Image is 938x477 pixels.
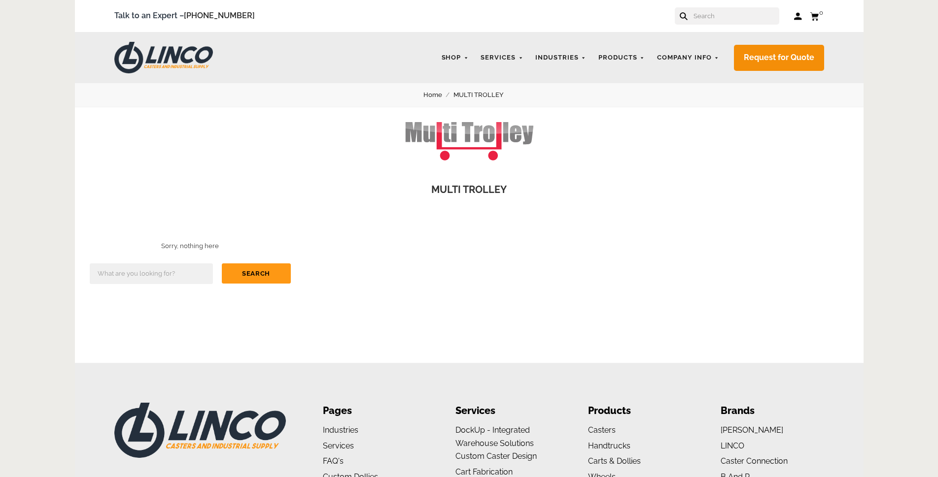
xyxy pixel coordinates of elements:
a: Services [476,48,528,67]
img: MULTI TROLLEY [390,107,548,160]
a: Custom Caster Design [455,451,537,461]
li: Brands [721,403,824,419]
a: Industries [530,48,591,67]
a: DockUp - Integrated Warehouse Solutions [455,425,534,448]
span: Talk to an Expert – [114,9,255,23]
button: Search [222,263,291,284]
li: Pages [323,403,426,419]
a: Request for Quote [734,45,824,71]
span: 0 [819,9,823,16]
a: [PERSON_NAME] [721,425,783,435]
a: Casters [588,425,616,435]
a: MULTI TROLLEY [453,90,515,100]
img: LINCO CASTERS & INDUSTRIAL SUPPLY [114,42,213,73]
h1: MULTI TROLLEY [90,183,849,197]
a: Services [323,441,354,450]
h2: Sorry, nothing here [90,242,291,251]
a: Company Info [652,48,724,67]
a: [PHONE_NUMBER] [184,11,255,20]
a: Caster Connection [721,456,788,466]
li: Products [588,403,691,419]
a: Log in [794,11,802,21]
img: LINCO CASTERS & INDUSTRIAL SUPPLY [114,403,286,458]
a: Products [593,48,650,67]
li: Services [455,403,558,419]
input: What are you looking for? [90,263,213,284]
a: FAQ's [323,456,344,466]
input: Search [693,7,779,25]
a: Home [423,90,453,100]
a: Handtrucks [588,441,630,450]
a: 0 [810,10,824,22]
a: Industries [323,425,358,435]
a: Carts & Dollies [588,456,641,466]
a: Shop [437,48,474,67]
a: Cart Fabrication [455,467,513,477]
a: LINCO [721,441,744,450]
